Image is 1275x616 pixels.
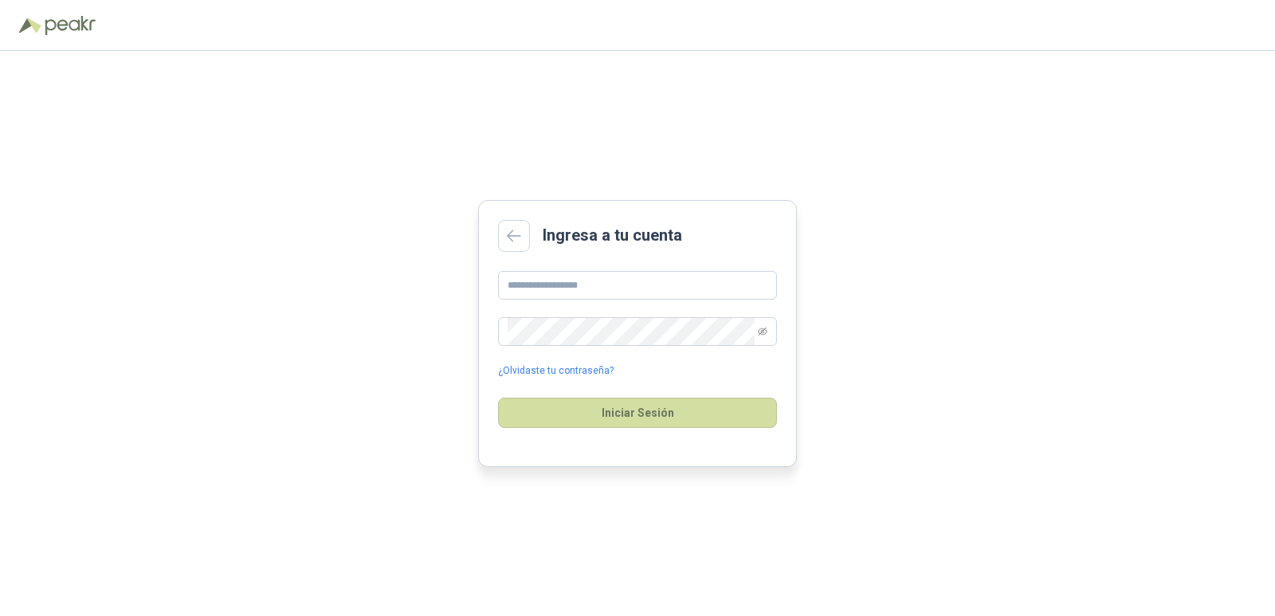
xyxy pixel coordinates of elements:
[543,223,682,248] h2: Ingresa a tu cuenta
[758,327,767,336] span: eye-invisible
[45,16,96,35] img: Peakr
[498,398,777,428] button: Iniciar Sesión
[498,363,614,379] a: ¿Olvidaste tu contraseña?
[19,18,41,33] img: Logo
